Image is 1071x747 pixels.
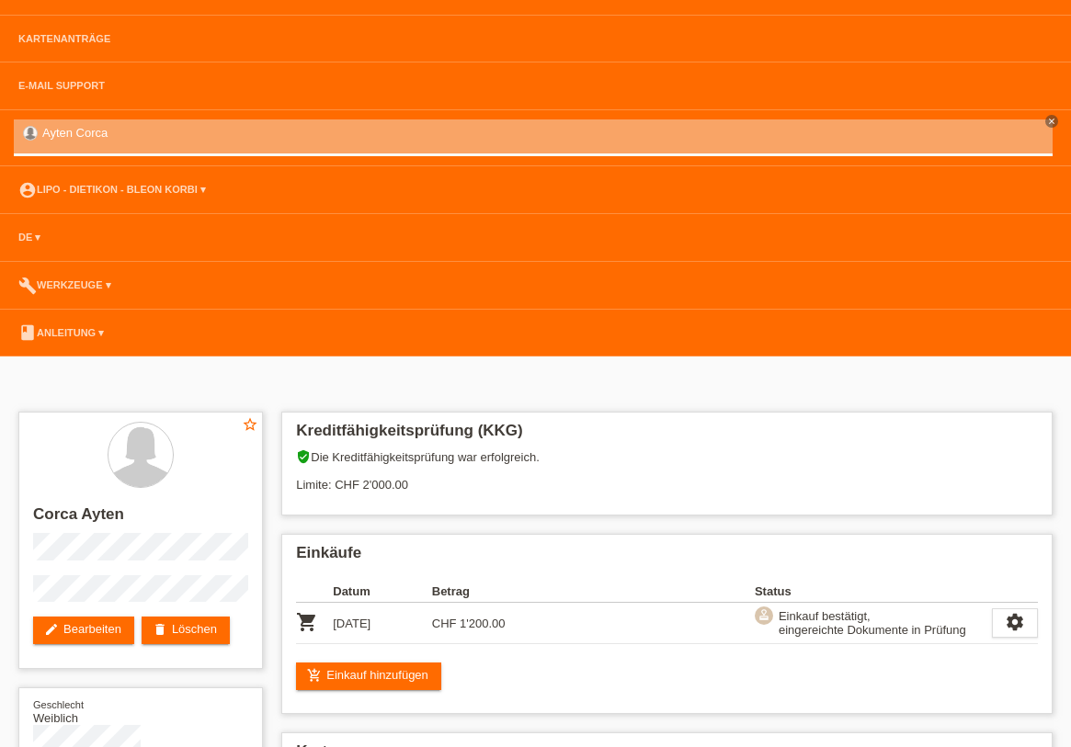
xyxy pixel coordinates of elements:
td: CHF 1'200.00 [432,603,531,644]
i: approval [758,608,770,621]
a: buildWerkzeuge ▾ [9,279,120,290]
i: add_shopping_cart [307,668,322,683]
a: editBearbeiten [33,617,134,644]
i: build [18,277,37,295]
th: Datum [333,581,432,603]
div: Die Kreditfähigkeitsprüfung war erfolgreich. Limite: CHF 2'000.00 [296,449,1038,505]
a: bookAnleitung ▾ [9,327,113,338]
td: [DATE] [333,603,432,644]
i: star_border [242,416,258,433]
i: settings [1005,612,1025,632]
a: add_shopping_cartEinkauf hinzufügen [296,662,441,690]
h2: Kreditfähigkeitsprüfung (KKG) [296,422,1038,449]
th: Status [755,581,992,603]
div: Weiblich [33,697,141,725]
i: account_circle [18,181,37,199]
div: Einkauf bestätigt, eingereichte Dokumente in Prüfung [773,606,966,639]
th: Betrag [432,581,531,603]
h2: Corca Ayten [33,505,248,533]
i: edit [44,622,59,637]
h2: Einkäufe [296,544,1038,572]
i: close [1047,117,1056,126]
i: POSP00027239 [296,611,318,633]
span: Geschlecht [33,699,84,710]
a: Ayten Corca [42,126,108,140]
i: delete [153,622,167,637]
a: E-Mail Support [9,80,114,91]
a: close [1045,115,1058,128]
i: book [18,323,37,342]
a: Kartenanträge [9,33,120,44]
a: deleteLöschen [142,617,230,644]
a: account_circleLIPO - Dietikon - Bleon Korbi ▾ [9,184,215,195]
a: star_border [242,416,258,436]
i: verified_user [296,449,311,464]
a: DE ▾ [9,232,50,243]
